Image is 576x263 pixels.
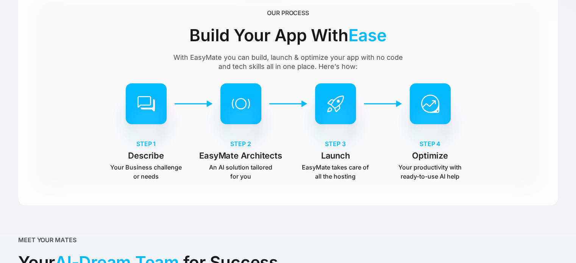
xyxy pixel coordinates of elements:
p: Your productivity with ready-to-use AI help [394,163,466,181]
div: Build Your App With [189,22,386,48]
p: EasyMate takes care of all the hosting [300,163,372,181]
div: With EasyMate you can build, launch & optimize your app with no code and tech skills all in one p... [169,53,408,71]
p: EasyMate Architects [199,150,282,161]
p: Your Business challenge or needs [110,163,182,181]
span: Ease [348,22,387,48]
p: An AI solution tailored for you [205,163,277,181]
div: OUR PROCESS [267,8,309,17]
div: MEET YOUR MATES [18,235,76,244]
